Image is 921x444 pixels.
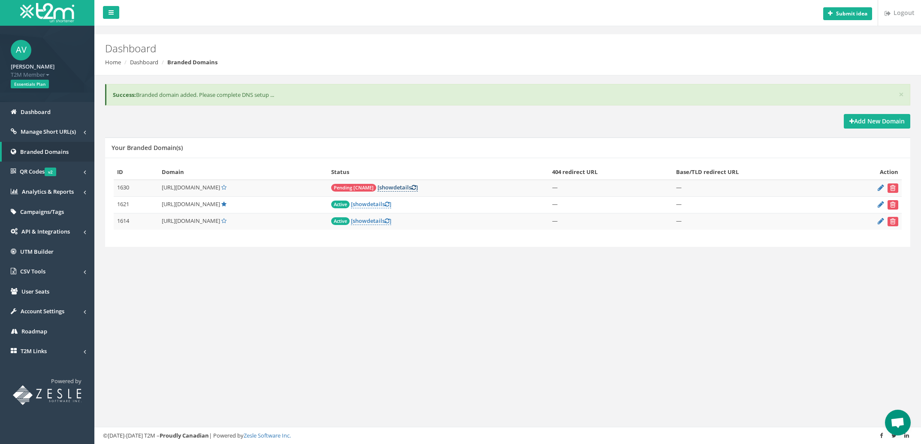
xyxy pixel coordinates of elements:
[114,213,158,230] td: 1614
[13,385,82,405] img: T2M URL Shortener powered by Zesle Software Inc.
[221,200,226,208] a: Default
[885,410,911,435] div: Open chat
[331,217,350,225] span: Active
[112,144,183,151] h5: Your Branded Domain(s)
[21,288,49,295] span: User Seats
[105,43,774,54] h2: Dashboard
[673,196,837,213] td: —
[21,228,70,235] span: API & Integrations
[331,184,376,192] span: Pending [CNAME]
[331,201,350,208] span: Active
[353,200,367,208] span: show
[162,200,220,208] span: [URL][DOMAIN_NAME]
[11,63,54,70] strong: [PERSON_NAME]
[130,58,158,66] a: Dashboard
[11,80,49,88] span: Essentials Plan
[837,165,902,180] th: Action
[162,183,220,191] span: [URL][DOMAIN_NAME]
[549,180,672,196] td: —
[11,71,84,79] span: T2M Member
[844,114,910,129] a: Add New Domain
[673,165,837,180] th: Base/TLD redirect URL
[105,84,910,106] div: Branded domain added. Please complete DNS setup ...
[21,347,47,355] span: T2M Links
[21,128,76,135] span: Manage Short URL(s)
[549,165,672,180] th: 404 redirect URL
[22,188,74,195] span: Analytics & Reports
[673,180,837,196] td: —
[20,3,74,22] img: T2M
[244,432,291,439] a: Zesle Software Inc.
[51,377,82,385] span: Powered by
[21,327,47,335] span: Roadmap
[114,196,158,213] td: 1621
[221,183,226,191] a: Set Default
[549,213,672,230] td: —
[20,208,64,216] span: Campaigns/Tags
[113,91,136,99] b: Success:
[351,217,391,225] a: [showdetails]
[673,213,837,230] td: —
[20,248,54,255] span: UTM Builder
[328,165,549,180] th: Status
[160,432,209,439] strong: Proudly Canadian
[162,217,220,225] span: [URL][DOMAIN_NAME]
[377,183,418,192] a: [showdetails]
[353,217,367,225] span: show
[823,7,872,20] button: Submit idea
[849,117,905,125] strong: Add New Domain
[167,58,217,66] strong: Branded Domains
[114,180,158,196] td: 1630
[549,196,672,213] td: —
[899,90,904,99] button: ×
[221,217,226,225] a: Set Default
[21,108,51,116] span: Dashboard
[114,165,158,180] th: ID
[158,165,328,180] th: Domain
[836,10,867,17] b: Submit idea
[20,148,69,156] span: Branded Domains
[21,307,64,315] span: Account Settings
[105,58,121,66] a: Home
[20,267,45,275] span: CSV Tools
[11,40,31,60] span: AV
[351,200,391,208] a: [showdetails]
[379,183,393,191] span: show
[11,60,84,78] a: [PERSON_NAME] T2M Member
[20,168,56,175] span: QR Codes
[45,168,56,176] span: v2
[103,432,912,440] div: ©[DATE]-[DATE] T2M – | Powered by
